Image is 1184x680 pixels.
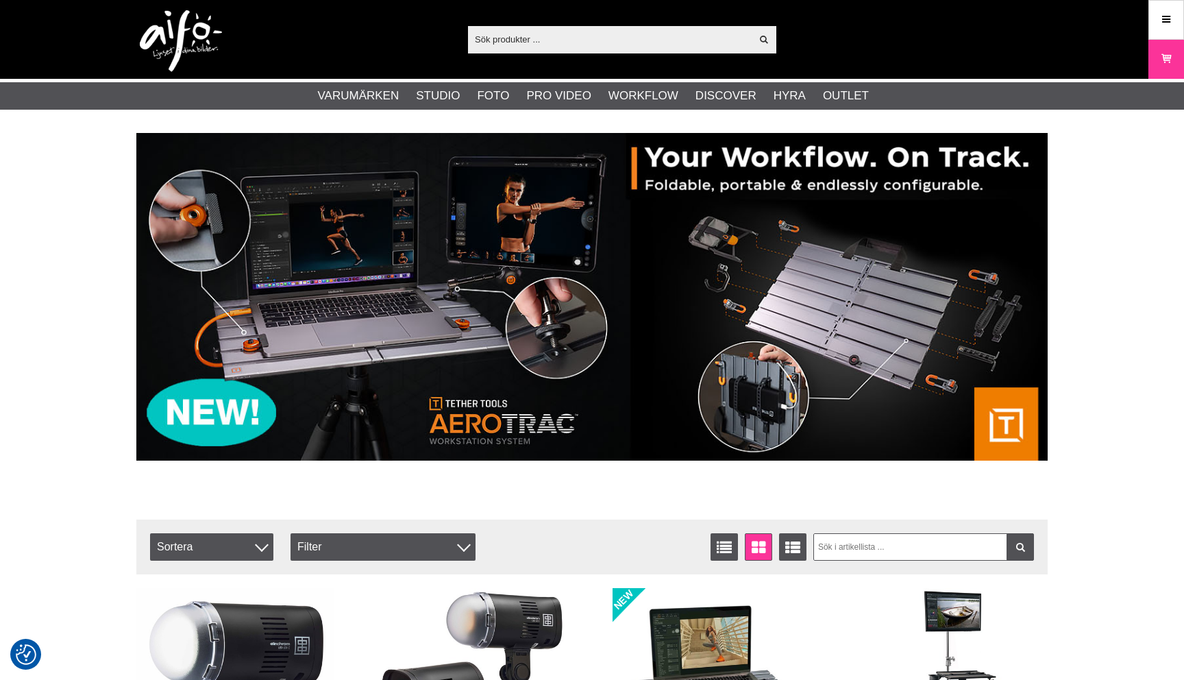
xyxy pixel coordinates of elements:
a: Studio [416,87,460,105]
a: Foto [477,87,509,105]
a: Filtrera [1007,533,1034,561]
input: Sök produkter ... [468,29,751,49]
a: Outlet [823,87,869,105]
a: Listvisning [711,533,738,561]
input: Sök i artikellista ... [813,533,1035,561]
a: Pro Video [526,87,591,105]
a: Discover [695,87,756,105]
div: Filter [291,533,476,561]
a: Workflow [608,87,678,105]
a: Hyra [774,87,806,105]
a: Utökad listvisning [779,533,806,561]
a: Varumärken [318,87,399,105]
a: Fönstervisning [745,533,772,561]
span: Sortera [150,533,273,561]
img: logo.png [140,10,222,72]
button: Samtyckesinställningar [16,642,36,667]
img: Annons:007 banner-header-aerotrac-1390x500.jpg [136,133,1048,461]
img: Revisit consent button [16,644,36,665]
